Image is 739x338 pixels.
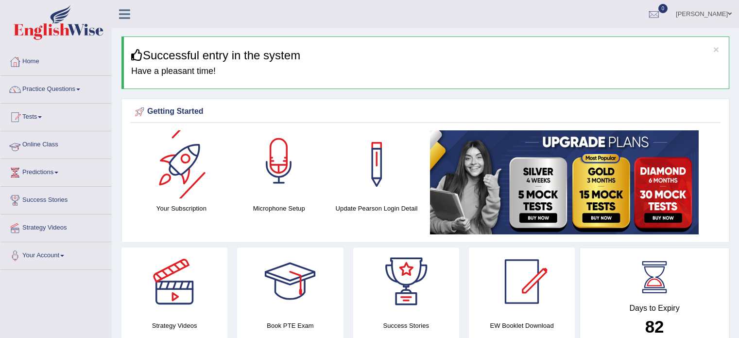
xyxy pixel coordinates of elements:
[658,4,668,13] span: 0
[0,76,111,100] a: Practice Questions
[133,105,718,119] div: Getting Started
[469,320,575,331] h4: EW Booklet Download
[0,104,111,128] a: Tests
[237,320,343,331] h4: Book PTE Exam
[0,187,111,211] a: Success Stories
[645,317,664,336] b: 82
[591,304,718,313] h4: Days to Expiry
[0,159,111,183] a: Predictions
[333,203,421,213] h4: Update Pearson Login Detail
[0,48,111,72] a: Home
[713,44,719,54] button: ×
[131,67,722,76] h4: Have a pleasant time!
[430,130,699,234] img: small5.jpg
[0,131,111,156] a: Online Class
[137,203,225,213] h4: Your Subscription
[0,242,111,267] a: Your Account
[235,203,323,213] h4: Microphone Setup
[0,214,111,239] a: Strategy Videos
[131,49,722,62] h3: Successful entry in the system
[121,320,227,331] h4: Strategy Videos
[353,320,459,331] h4: Success Stories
